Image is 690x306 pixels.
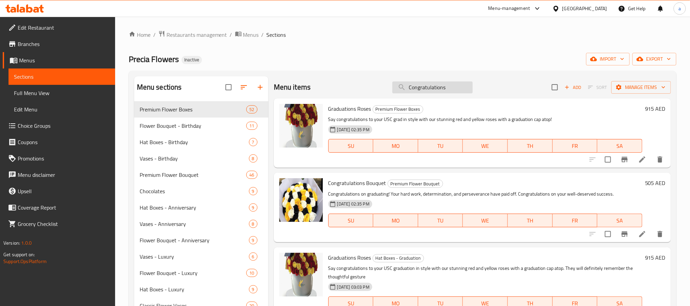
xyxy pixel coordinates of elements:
[328,139,374,153] button: SU
[246,122,257,130] div: items
[18,220,110,228] span: Grocery Checklist
[249,237,257,244] span: 9
[9,68,115,85] a: Sections
[134,167,268,183] div: Premium Flower Bouquet46
[553,214,598,227] button: FR
[140,236,249,244] span: Flower Bouquet - Anniversary
[645,104,665,113] h6: 915 AED
[511,141,550,151] span: TH
[249,188,257,195] span: 9
[140,203,249,212] span: Hat Boxes - Anniversary
[616,151,633,168] button: Branch-specific-item
[134,216,268,232] div: Vases - Anniversary8
[3,199,115,216] a: Coverage Report
[584,82,611,93] span: Select section first
[14,105,110,113] span: Edit Menu
[334,201,372,207] span: [DATE] 02:35 PM
[279,104,323,148] img: Graduations Roses
[249,139,257,146] span: 7
[3,150,115,167] a: Promotions
[18,171,110,179] span: Menu disclaimer
[18,154,110,163] span: Promotions
[140,187,249,195] span: Chocolates
[267,31,286,39] span: Sections
[3,118,115,134] a: Choice Groups
[247,270,257,276] span: 10
[466,141,505,151] span: WE
[246,105,257,113] div: items
[601,227,615,241] span: Select to update
[328,253,371,263] span: Graduations Roses
[134,232,268,248] div: Flower Bouquet - Anniversary9
[388,180,443,188] span: Premium Flower Bouquet
[134,281,268,297] div: Hat Boxes - Luxury9
[376,141,415,151] span: MO
[18,138,110,146] span: Coupons
[638,55,671,63] span: export
[508,139,553,153] button: TH
[328,115,642,124] p: Say congratulations to your USC grad in style with our stunning red and yellow roses with a gradu...
[373,139,418,153] button: MO
[249,254,257,260] span: 6
[463,214,508,227] button: WE
[140,253,249,261] span: Vases - Luxury
[221,80,236,94] span: Select all sections
[279,178,323,222] img: Congratulations Bouquet
[597,214,642,227] button: SA
[140,269,247,277] span: Flower Bouquet - Luxury
[328,190,642,198] p: Congratulations on graduating! Your hard work, determination, and perseverance have paid off. Con...
[18,40,110,48] span: Branches
[3,134,115,150] a: Coupons
[632,53,676,65] button: export
[134,134,268,150] div: Hat Boxes - Birthday7
[555,141,595,151] span: FR
[3,52,115,68] a: Menus
[246,269,257,277] div: items
[140,122,247,130] span: Flower Bouquet - Birthday
[249,187,257,195] div: items
[638,155,646,164] a: Edit menu item
[249,154,257,163] div: items
[18,122,110,130] span: Choice Groups
[392,81,473,93] input: search
[463,139,508,153] button: WE
[140,171,247,179] span: Premium Flower Bouquet
[373,105,423,113] span: Premium Flower Boxes
[3,250,35,259] span: Get support on:
[18,187,110,195] span: Upsell
[586,53,630,65] button: import
[134,248,268,265] div: Vases - Luxury6
[249,220,257,228] div: items
[328,214,374,227] button: SU
[421,216,460,226] span: TU
[331,141,371,151] span: SU
[19,56,110,64] span: Menus
[140,105,247,113] span: Premium Flower Boxes
[652,226,668,242] button: delete
[645,178,665,188] h6: 505 AED
[247,106,257,113] span: 52
[3,19,115,36] a: Edit Restaurant
[249,221,257,227] span: 8
[140,138,249,146] span: Hat Boxes - Birthday
[678,5,681,12] span: a
[14,73,110,81] span: Sections
[274,82,311,92] h2: Menu items
[129,51,179,67] span: Precia Flowers
[9,85,115,101] a: Full Menu View
[418,139,463,153] button: TU
[388,180,443,188] div: Premium Flower Bouquet
[601,152,615,167] span: Select to update
[600,216,640,226] span: SA
[134,183,268,199] div: Chocolates9
[376,216,415,226] span: MO
[134,118,268,134] div: Flower Bouquet - Birthday11
[373,254,424,262] span: Hat Boxes - Graduation
[249,155,257,162] span: 8
[21,239,32,247] span: 1.0.0
[564,83,582,91] span: Add
[158,30,227,39] a: Restaurants management
[3,183,115,199] a: Upsell
[249,285,257,293] div: items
